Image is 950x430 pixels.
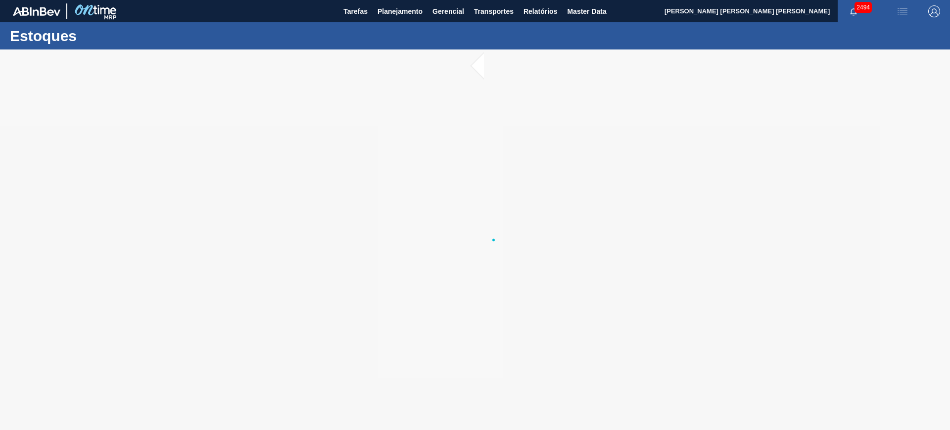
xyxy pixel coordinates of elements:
[13,7,60,16] img: TNhmsLtSVTkK8tSr43FrP2fwEKptu5GPRR3wAAAABJRU5ErkJggg==
[523,5,557,17] span: Relatórios
[897,5,908,17] img: userActions
[10,30,186,42] h1: Estoques
[343,5,368,17] span: Tarefas
[855,2,872,13] span: 2494
[378,5,423,17] span: Planejamento
[474,5,514,17] span: Transportes
[838,4,869,18] button: Notificações
[432,5,464,17] span: Gerencial
[567,5,606,17] span: Master Data
[928,5,940,17] img: Logout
